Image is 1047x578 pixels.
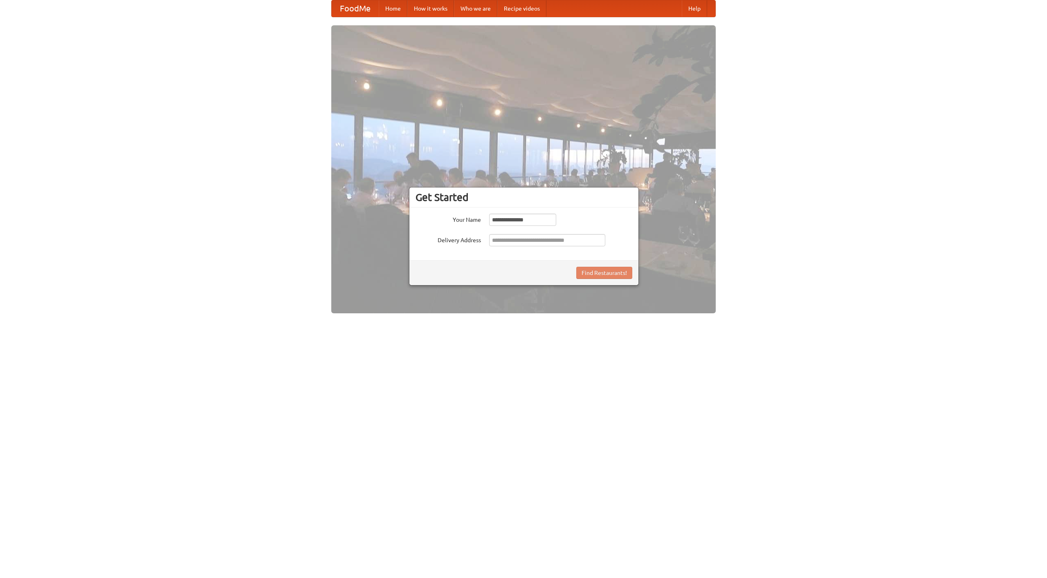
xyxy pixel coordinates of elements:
label: Delivery Address [416,234,481,244]
a: Recipe videos [497,0,546,17]
label: Your Name [416,214,481,224]
a: FoodMe [332,0,379,17]
a: Who we are [454,0,497,17]
a: How it works [407,0,454,17]
a: Home [379,0,407,17]
button: Find Restaurants! [576,267,632,279]
a: Help [682,0,707,17]
h3: Get Started [416,191,632,203]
